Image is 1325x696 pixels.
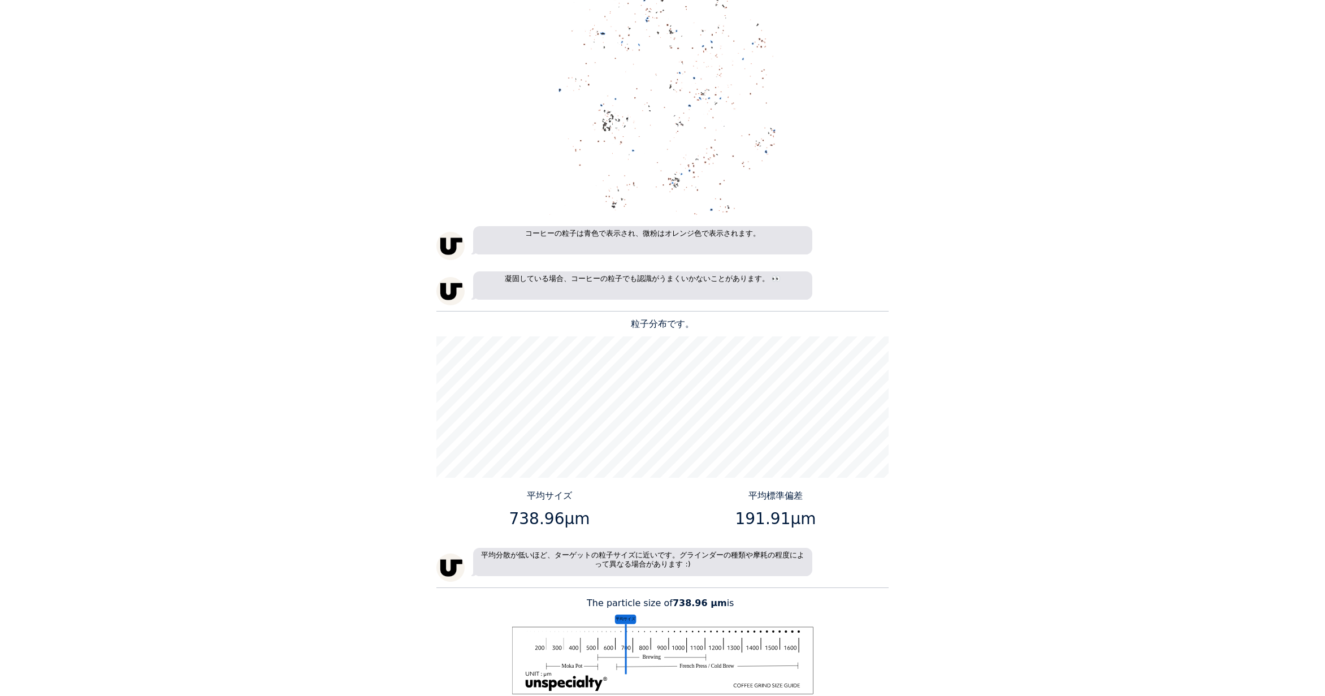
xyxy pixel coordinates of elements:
p: 平均サイズ [441,489,659,503]
p: 粒子分布です。 [436,317,889,331]
img: unspecialty-logo [436,554,465,582]
tspan: 平均サイズ [616,616,636,621]
img: unspecialty-logo [436,277,465,305]
p: The particle size of is [436,596,889,610]
p: 191.91μm [667,507,885,531]
b: 738.96 μm [673,598,727,608]
img: unspecialty-logo [436,232,465,260]
p: 凝固している場合、コーヒーの粒子でも認識がうまくいかないことがあります。 👀 [473,271,812,300]
p: 平均分散が低いほど、ターゲットの粒子サイズに近いです。グラインダーの種類や摩耗の程度によって異なる場合があります :) [473,548,812,576]
p: コーヒーの粒子は青色で表示され、微粉はオレンジ色で表示されます。 [473,226,812,254]
p: 738.96μm [441,507,659,531]
p: 平均標準偏差 [667,489,885,503]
